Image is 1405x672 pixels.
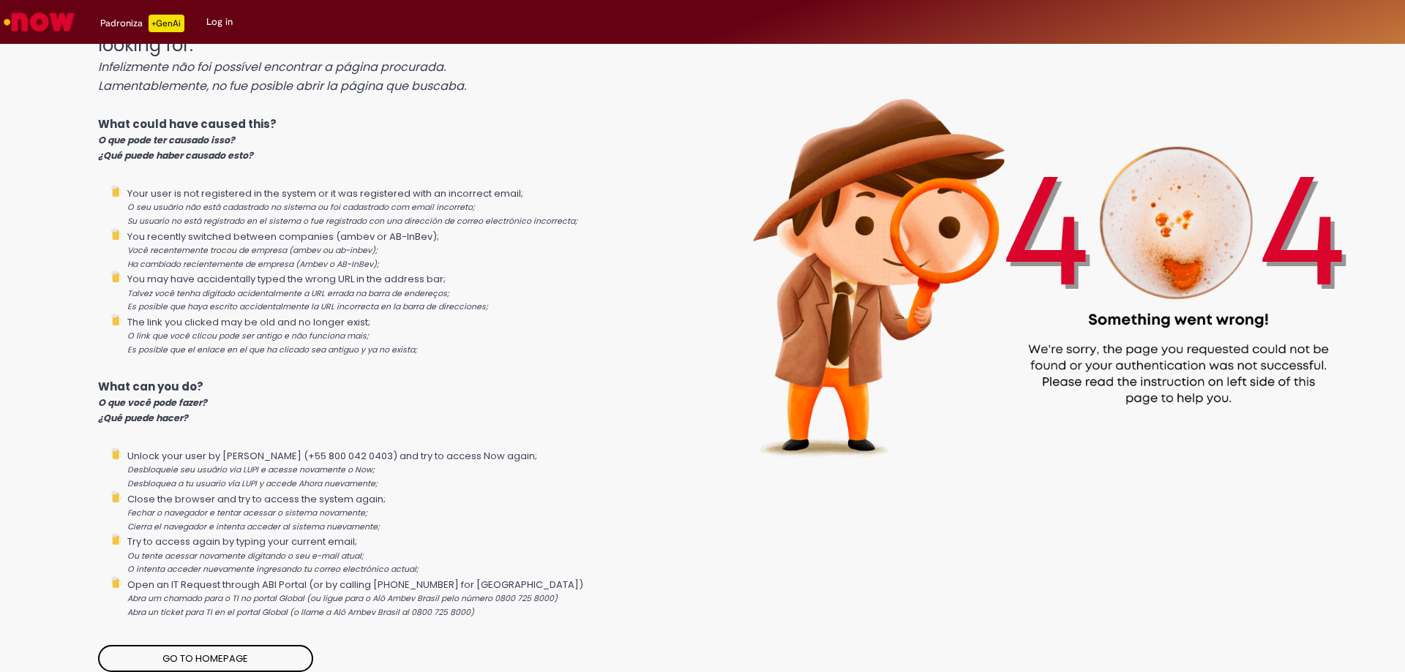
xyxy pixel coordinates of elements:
li: Try to access again by typing your current email; [127,533,686,576]
i: Cierra el navegador e intenta acceder al sistema nuevamente; [127,521,380,532]
i: ¿Qué puede hacer? [98,412,188,424]
li: Your user is not registered in the system or it was registered with an incorrect email; [127,185,686,228]
i: Desbloqueie seu usuário via LUPI e acesse novamente o Now; [127,464,375,475]
i: Fechar o navegador e tentar acessar o sistema novamente; [127,507,367,518]
i: Abra un ticket para TI en el portal Global (o llame a Alô Ambev Brasil al 0800 725 8000) [127,607,474,618]
li: Open an IT Request through ABI Portal (or by calling [PHONE_NUMBER] for [GEOGRAPHIC_DATA]) [127,576,686,619]
h1: Unfortunately it was not possible to open the page you were looking for. [98,17,686,94]
img: 404_ambev_new.png [686,2,1405,503]
i: ¿Qué puede haber causado esto? [98,149,253,162]
i: Infelizmente não foi possível encontrar a página procurada. [98,58,446,75]
i: Lamentablemente, no fue posible abrir la página que buscaba. [98,78,466,94]
i: O que você pode fazer? [98,396,207,409]
i: Es posible que el enlace en el que ha clicado sea antiguo y ya no exista; [127,344,417,355]
p: What could have caused this? [98,116,686,163]
i: Você recentemente trocou de empresa (ambev ou ab-inbev); [127,245,378,256]
li: The link you clicked may be old and no longer exist; [127,314,686,357]
i: Desbloquea a tu usuario vía LUPI y accede Ahora nuevamente; [127,478,378,489]
li: You recently switched between companies (ambev or AB-InBev); [127,228,686,271]
i: O que pode ter causado isso? [98,134,235,146]
i: O seu usuário não está cadastrado no sistema ou foi cadastrado com email incorreto; [127,202,475,213]
i: O intenta acceder nuevamente ingresando tu correo electrónico actual; [127,564,419,575]
i: Abra um chamado para o TI no portal Global (ou ligue para o Alô Ambev Brasil pelo número 0800 725... [127,593,558,604]
p: What can you do? [98,379,686,426]
i: Ha cambiado recientemente de empresa (Ambev o AB-InBev); [127,259,379,270]
li: You may have accidentally typed the wrong URL in the address bar; [127,271,686,314]
i: Su usuario no está registrado en el sistema o fue registrado con una dirección de correo electrón... [127,216,577,227]
img: ServiceNow [1,7,77,37]
p: +GenAi [149,15,184,32]
li: Close the browser and try to access the system again; [127,491,686,534]
i: O link que você clicou pode ser antigo e não funciona mais; [127,331,369,341]
i: Es posible que haya escrito accidentalmente la URL incorrecta en la barra de direcciones; [127,301,488,312]
i: Ou tente acessar novamente digitando o seu e-mail atual; [127,551,364,562]
div: Padroniza [100,15,184,32]
i: Talvez você tenha digitado acidentalmente a URL errada na barra de endereços; [127,288,449,299]
li: Unlock your user by [PERSON_NAME] (+55 800 042 0403) and try to access Now again; [127,448,686,491]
